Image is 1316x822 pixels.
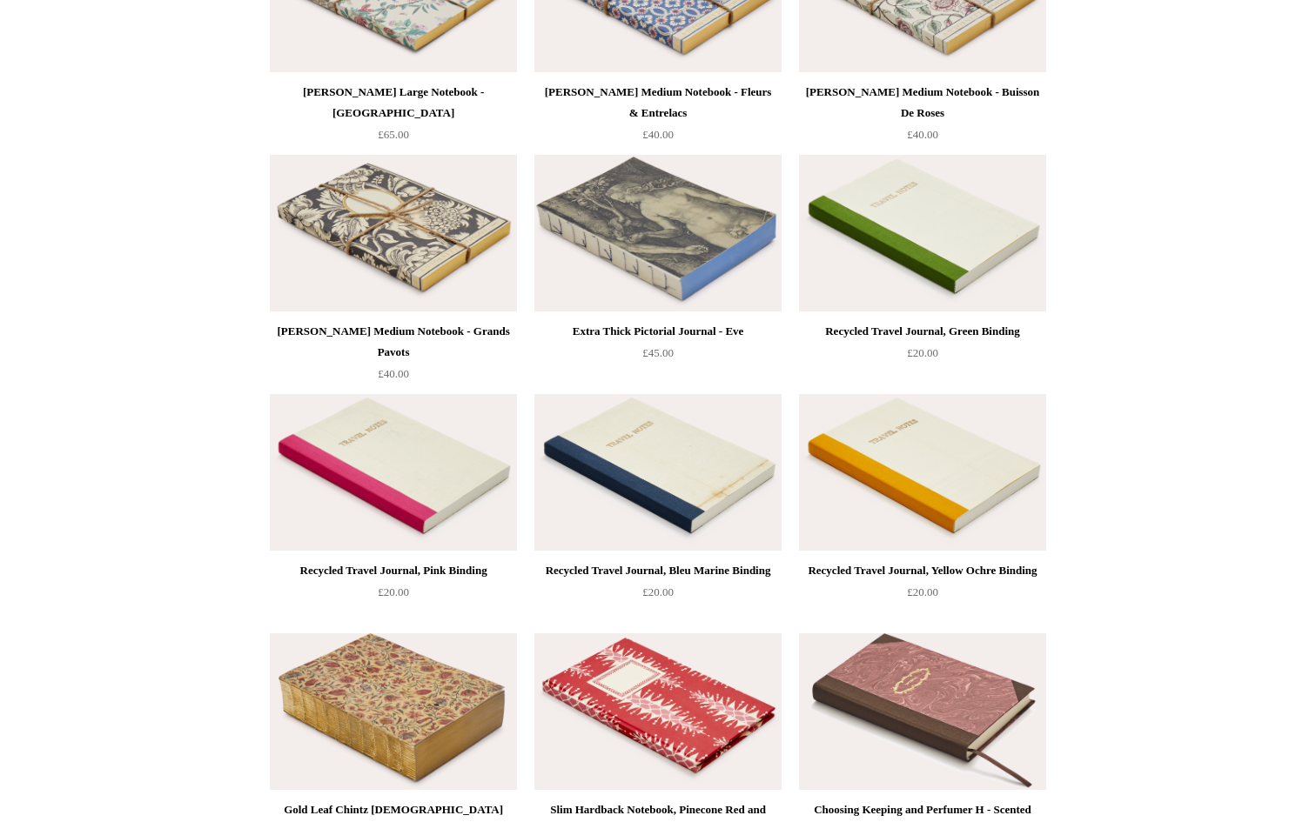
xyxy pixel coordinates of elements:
div: Recycled Travel Journal, Yellow Ochre Binding [803,560,1042,581]
span: £40.00 [642,128,674,141]
img: Antoinette Poisson Medium Notebook - Grands Pavots [270,155,517,311]
div: [PERSON_NAME] Medium Notebook - Buisson De Roses [803,82,1042,124]
img: Recycled Travel Journal, Bleu Marine Binding [534,394,782,551]
a: Recycled Travel Journal, Bleu Marine Binding Recycled Travel Journal, Bleu Marine Binding [534,394,782,551]
span: £45.00 [642,346,674,359]
a: Gold Leaf Chintz Bible Size Journal Gold Leaf Chintz Bible Size Journal [270,633,517,790]
div: [PERSON_NAME] Medium Notebook - Fleurs & Entrelacs [539,82,777,124]
div: Recycled Travel Journal, Pink Binding [274,560,513,581]
img: Extra Thick Pictorial Journal - Eve [534,155,782,311]
a: Slim Hardback Notebook, Pinecone Red and Pink Slim Hardback Notebook, Pinecone Red and Pink [534,633,782,790]
span: £20.00 [907,346,938,359]
div: Recycled Travel Journal, Bleu Marine Binding [539,560,777,581]
span: £20.00 [642,585,674,598]
img: Gold Leaf Chintz Bible Size Journal [270,633,517,790]
img: Slim Hardback Notebook, Pinecone Red and Pink [534,633,782,790]
div: Extra Thick Pictorial Journal - Eve [539,321,777,342]
a: Recycled Travel Journal, Yellow Ochre Binding £20.00 [799,560,1046,632]
a: Recycled Travel Journal, Pink Binding Recycled Travel Journal, Pink Binding [270,394,517,551]
img: Recycled Travel Journal, Yellow Ochre Binding [799,394,1046,551]
img: Recycled Travel Journal, Pink Binding [270,394,517,551]
span: £65.00 [378,128,409,141]
span: £40.00 [907,128,938,141]
a: Extra Thick Pictorial Journal - Eve Extra Thick Pictorial Journal - Eve [534,155,782,311]
a: [PERSON_NAME] Medium Notebook - Grands Pavots £40.00 [270,321,517,392]
div: Recycled Travel Journal, Green Binding [803,321,1042,342]
a: Recycled Travel Journal, Yellow Ochre Binding Recycled Travel Journal, Yellow Ochre Binding [799,394,1046,551]
span: £20.00 [907,585,938,598]
a: Recycled Travel Journal, Pink Binding £20.00 [270,560,517,632]
div: [PERSON_NAME] Medium Notebook - Grands Pavots [274,321,513,363]
a: [PERSON_NAME] Large Notebook - [GEOGRAPHIC_DATA] £65.00 [270,82,517,153]
a: [PERSON_NAME] Medium Notebook - Buisson De Roses £40.00 [799,82,1046,153]
a: Choosing Keeping and Perfumer H - Scented Journal Choosing Keeping and Perfumer H - Scented Journal [799,633,1046,790]
a: Antoinette Poisson Medium Notebook - Grands Pavots Antoinette Poisson Medium Notebook - Grands Pa... [270,155,517,311]
a: Recycled Travel Journal, Green Binding Recycled Travel Journal, Green Binding [799,155,1046,311]
a: Extra Thick Pictorial Journal - Eve £45.00 [534,321,782,392]
img: Recycled Travel Journal, Green Binding [799,155,1046,311]
span: £40.00 [378,367,409,380]
a: Recycled Travel Journal, Bleu Marine Binding £20.00 [534,560,782,632]
img: Choosing Keeping and Perfumer H - Scented Journal [799,633,1046,790]
a: Recycled Travel Journal, Green Binding £20.00 [799,321,1046,392]
a: [PERSON_NAME] Medium Notebook - Fleurs & Entrelacs £40.00 [534,82,782,153]
span: £20.00 [378,585,409,598]
div: [PERSON_NAME] Large Notebook - [GEOGRAPHIC_DATA] [274,82,513,124]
